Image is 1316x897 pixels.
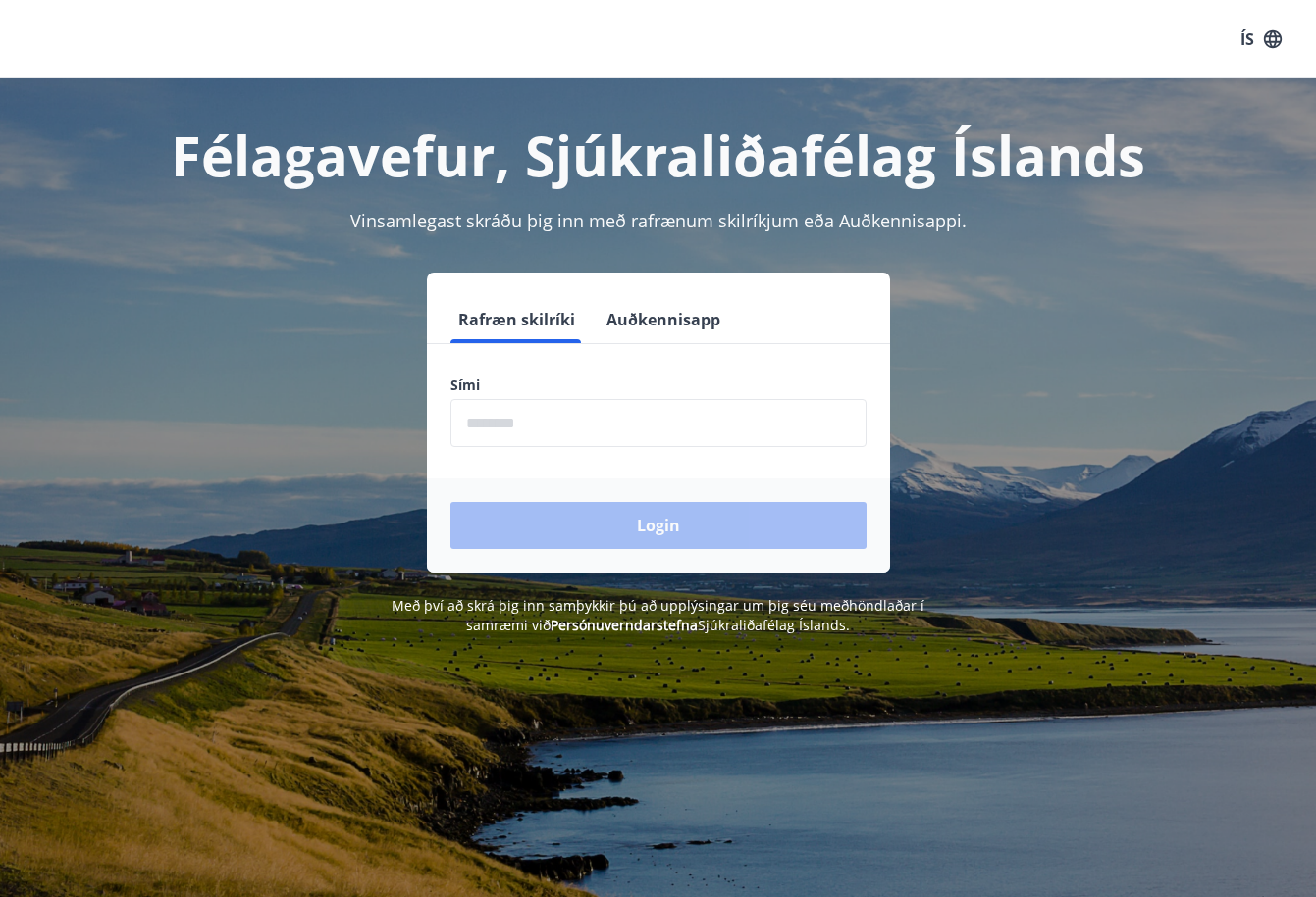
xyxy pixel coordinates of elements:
[392,596,924,634] span: Með því að skrá þig inn samþykkir þú að upplýsingar um þig séu meðhöndlaðar í samræmi við Sjúkral...
[450,375,867,395] label: Sími
[1230,22,1292,57] button: ÍS
[350,209,967,232] span: Vinsamlegast skráðu þig inn með rafrænum skilríkjum eða Auðkennisappi.
[450,296,583,343] button: Rafræn skilríki
[551,616,698,634] a: Persónuverndarstefna
[24,118,1292,192] h1: Félagavefur, Sjúkraliðafélag Íslands
[599,296,728,343] button: Auðkennisapp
